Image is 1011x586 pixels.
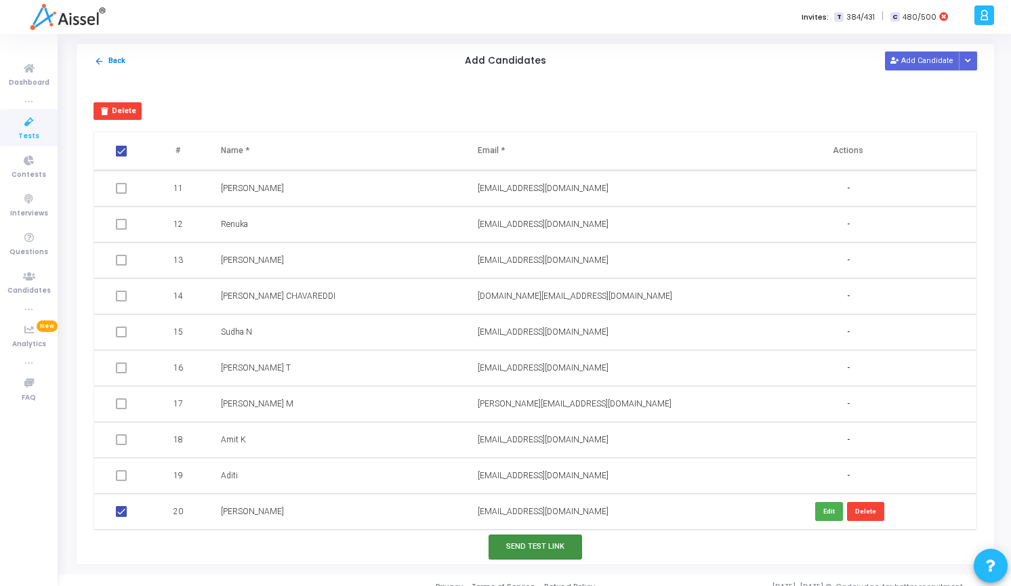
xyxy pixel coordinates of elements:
span: - [847,219,850,230]
th: Actions [720,132,976,170]
span: [PERSON_NAME] [221,184,284,193]
span: [EMAIL_ADDRESS][DOMAIN_NAME] [478,507,608,516]
span: 11 [173,182,183,194]
label: Invites: [802,12,829,23]
span: Amit K [221,435,246,444]
span: New [37,320,58,332]
span: - [847,434,850,446]
button: Add Candidate [885,51,960,70]
span: C [890,12,899,22]
span: 16 [173,362,183,374]
button: Send Test Link [489,535,582,560]
span: [PERSON_NAME][EMAIL_ADDRESS][DOMAIN_NAME] [478,399,672,409]
span: [PERSON_NAME] CHAVAREDDI [221,291,335,301]
span: Aditi [221,471,238,480]
span: Questions [9,247,48,258]
button: Back [94,55,126,68]
div: Button group with nested dropdown [959,51,978,70]
span: [EMAIL_ADDRESS][DOMAIN_NAME] [478,327,608,337]
span: Contests [12,169,46,181]
span: 480/500 [903,12,936,23]
span: Sudha N [221,327,252,337]
mat-icon: arrow_back [94,56,104,66]
span: - [847,362,850,374]
span: 15 [173,326,183,338]
span: - [847,327,850,338]
span: 17 [173,398,183,410]
span: Renuka [221,219,248,229]
span: Interviews [10,208,48,219]
span: Analytics [12,339,46,350]
span: FAQ [22,392,36,404]
span: [PERSON_NAME] M [221,399,293,409]
span: 13 [173,254,183,266]
span: 12 [173,218,183,230]
span: [PERSON_NAME] T [221,363,291,373]
span: Tests [18,131,39,142]
h5: Add Candidates [465,56,546,67]
th: # [151,132,208,170]
img: logo [30,3,105,30]
span: - [847,255,850,266]
span: - [847,470,850,482]
span: [EMAIL_ADDRESS][DOMAIN_NAME] [478,435,608,444]
span: - [847,291,850,302]
span: 384/431 [846,12,875,23]
span: [EMAIL_ADDRESS][DOMAIN_NAME] [478,255,608,265]
button: Edit [815,502,843,520]
span: [DOMAIN_NAME][EMAIL_ADDRESS][DOMAIN_NAME] [478,291,672,301]
button: Delete [847,502,884,520]
span: [EMAIL_ADDRESS][DOMAIN_NAME] [478,184,608,193]
span: Dashboard [9,77,49,89]
span: - [847,398,850,410]
span: 18 [173,434,183,446]
span: [PERSON_NAME] [221,255,284,265]
span: [PERSON_NAME] [221,507,284,516]
span: [EMAIL_ADDRESS][DOMAIN_NAME] [478,471,608,480]
span: [EMAIL_ADDRESS][DOMAIN_NAME] [478,363,608,373]
th: Email * [464,132,720,170]
span: 14 [173,290,183,302]
span: Candidates [7,285,51,297]
span: | [882,9,884,24]
span: - [847,183,850,194]
th: Name * [207,132,463,170]
span: 20 [173,505,183,518]
span: [EMAIL_ADDRESS][DOMAIN_NAME] [478,219,608,229]
span: T [834,12,843,22]
button: Delete [94,102,142,120]
span: 19 [173,469,183,482]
